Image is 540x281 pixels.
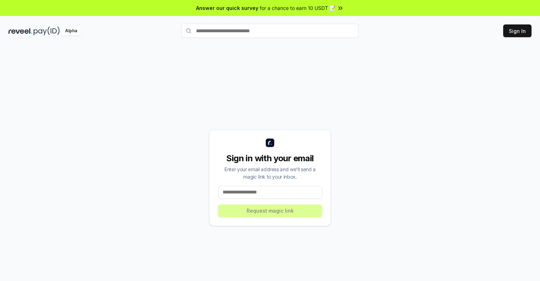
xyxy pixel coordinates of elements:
[8,27,32,35] img: reveel_dark
[34,27,60,35] img: pay_id
[218,165,322,180] div: Enter your email address and we’ll send a magic link to your inbox.
[196,4,258,12] span: Answer our quick survey
[503,24,532,37] button: Sign In
[260,4,335,12] span: for a chance to earn 10 USDT 📝
[61,27,81,35] div: Alpha
[218,153,322,164] div: Sign in with your email
[266,139,274,147] img: logo_small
